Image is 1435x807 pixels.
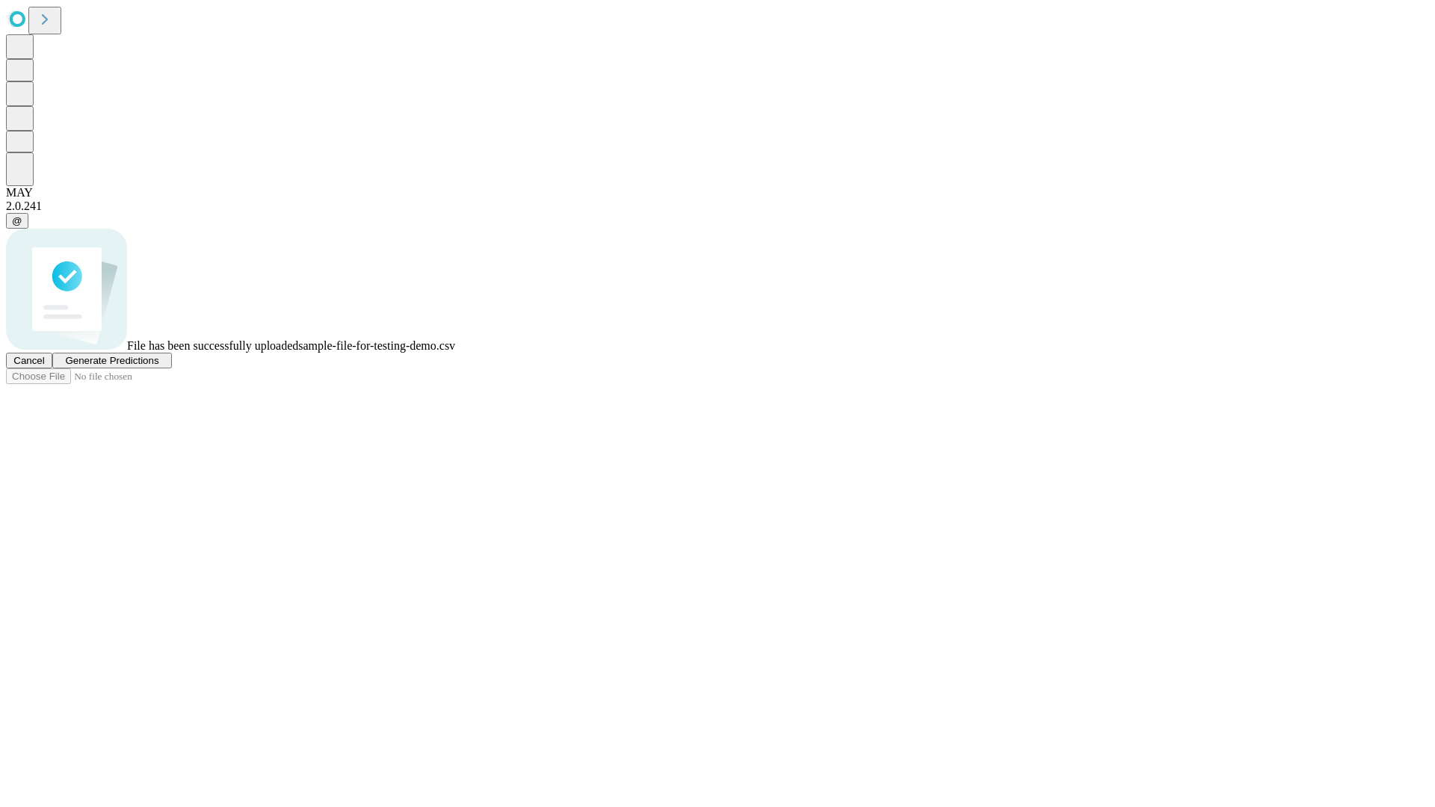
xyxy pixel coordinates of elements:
button: Generate Predictions [52,353,172,368]
div: MAY [6,186,1429,200]
span: Cancel [13,355,45,366]
button: Cancel [6,353,52,368]
span: Generate Predictions [65,355,158,366]
span: File has been successfully uploaded [127,339,298,352]
button: @ [6,213,28,229]
div: 2.0.241 [6,200,1429,213]
span: sample-file-for-testing-demo.csv [298,339,455,352]
span: @ [12,215,22,226]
